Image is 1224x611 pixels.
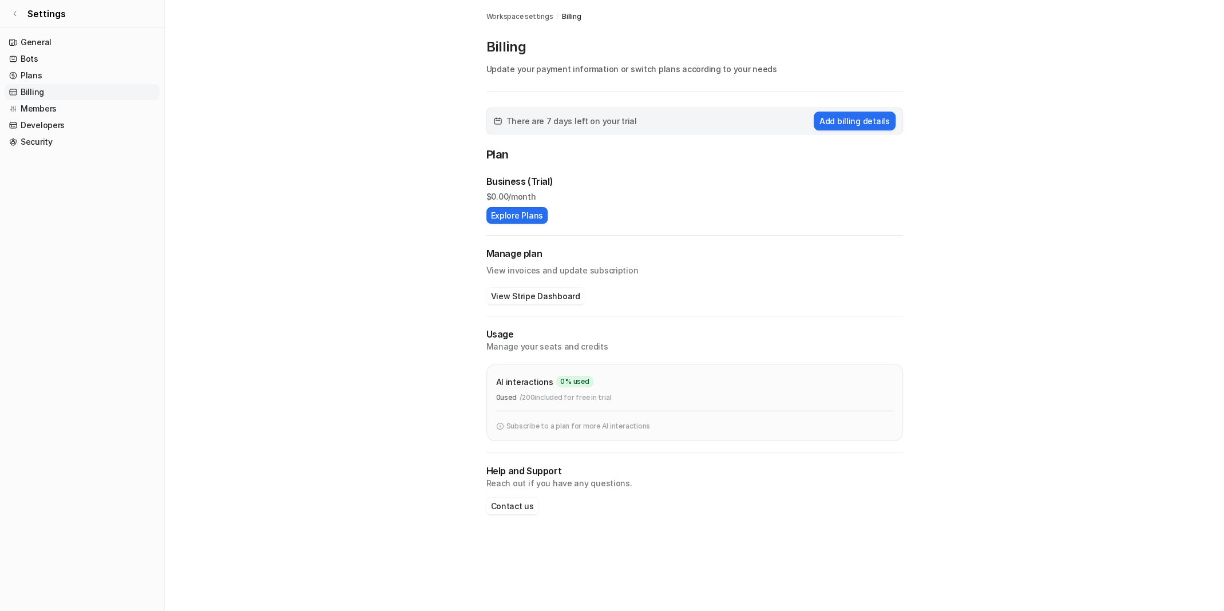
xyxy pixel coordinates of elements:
[506,421,650,431] p: Subscribe to a plan for more AI interactions
[5,34,160,50] a: General
[556,11,558,22] span: /
[486,478,903,489] p: Reach out if you have any questions.
[506,115,637,127] span: There are 7 days left on your trial
[5,68,160,84] a: Plans
[496,392,517,403] p: 0 used
[486,247,903,260] h2: Manage plan
[486,38,903,56] p: Billing
[5,134,160,150] a: Security
[486,174,553,188] p: Business (Trial)
[562,11,581,22] a: Billing
[5,117,160,133] a: Developers
[486,328,903,341] p: Usage
[5,101,160,117] a: Members
[520,392,611,403] p: / 200 included for free in trial
[5,84,160,100] a: Billing
[486,341,903,352] p: Manage your seats and credits
[486,11,553,22] a: Workspace settings
[486,207,548,224] button: Explore Plans
[556,376,593,387] span: 0 % used
[486,191,903,203] p: $ 0.00/month
[486,260,903,276] p: View invoices and update subscription
[486,63,903,75] p: Update your payment information or switch plans according to your needs
[27,7,66,21] span: Settings
[486,288,585,304] button: View Stripe Dashboard
[486,498,538,514] button: Contact us
[814,112,896,130] button: Add billing details
[486,465,903,478] p: Help and Support
[5,51,160,67] a: Bots
[486,146,903,165] p: Plan
[496,376,553,388] p: AI interactions
[494,117,502,125] img: calender-icon.svg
